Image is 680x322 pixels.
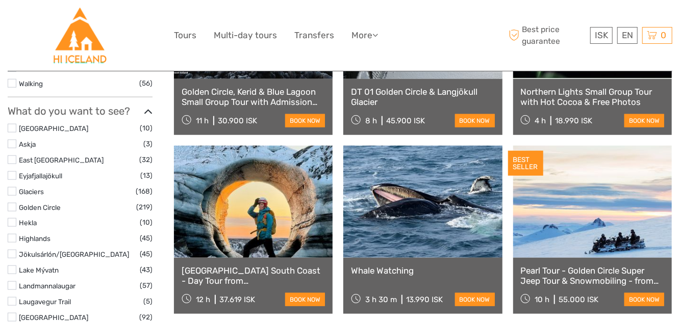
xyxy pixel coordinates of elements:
span: (43) [140,264,153,276]
span: (10) [140,122,153,134]
a: More [351,28,378,43]
a: Transfers [294,28,334,43]
span: ISK [595,30,608,40]
a: DT 01 Golden Circle & Langjökull Glacier [351,87,494,108]
span: 10 h [535,295,549,304]
a: East [GEOGRAPHIC_DATA] [19,156,104,164]
span: (57) [140,280,153,291]
a: Tours [174,28,196,43]
span: Best price guarantee [506,24,588,46]
a: [GEOGRAPHIC_DATA] [19,313,88,321]
a: Hekla [19,219,37,227]
button: Open LiveChat chat widget [117,16,130,28]
span: (13) [140,170,153,181]
span: 4 h [535,116,546,125]
div: 55.000 ISK [559,295,598,304]
a: Golden Circle, Kerid & Blue Lagoon Small Group Tour with Admission Ticket [182,87,325,108]
a: [GEOGRAPHIC_DATA] South Coast - Day Tour from [GEOGRAPHIC_DATA] [182,265,325,286]
a: [GEOGRAPHIC_DATA] [19,124,88,132]
a: Walking [19,79,43,88]
a: Eyjafjallajökull [19,172,62,180]
span: (3) [143,138,153,150]
a: Multi-day tours [214,28,277,43]
a: book now [285,293,325,306]
a: Laugavegur Trail [19,298,71,306]
a: Askja [19,140,36,148]
div: 13.990 ISK [406,295,443,304]
a: Glaciers [19,187,44,196]
p: We're away right now. Please check back later! [14,18,115,26]
span: (56) [139,77,153,89]
a: Lake Mývatn [19,266,59,274]
div: 18.990 ISK [555,116,592,125]
span: 0 [659,30,668,40]
a: Whale Watching [351,265,494,276]
div: 45.900 ISK [386,116,425,125]
span: 12 h [196,295,210,304]
a: book now [455,293,495,306]
a: book now [624,293,664,306]
span: (168) [136,185,153,197]
a: Jökulsárlón/[GEOGRAPHIC_DATA] [19,250,129,258]
span: 8 h [365,116,377,125]
a: book now [285,114,325,127]
span: (10) [140,217,153,228]
span: (32) [139,154,153,166]
a: Landmannalaugar [19,282,75,290]
a: Pearl Tour - Golden Circle Super Jeep Tour & Snowmobiling - from [GEOGRAPHIC_DATA] [521,265,664,286]
span: 11 h [196,116,209,125]
a: Northern Lights Small Group Tour with Hot Cocoa & Free Photos [521,87,664,108]
a: Highlands [19,234,51,243]
span: (5) [143,296,153,307]
span: (45) [140,232,153,244]
span: (45) [140,248,153,260]
a: Golden Circle [19,203,61,211]
img: Hostelling International [52,8,108,63]
div: BEST SELLER [508,151,543,176]
div: 30.900 ISK [218,116,257,125]
a: book now [455,114,495,127]
h3: What do you want to see? [8,105,153,117]
a: book now [624,114,664,127]
div: EN [617,27,638,44]
span: 3 h 30 m [365,295,397,304]
a: Self-Drive [19,64,51,72]
span: (219) [136,201,153,213]
div: 37.619 ISK [219,295,255,304]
